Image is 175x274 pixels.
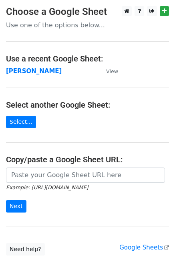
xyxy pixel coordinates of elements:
a: Google Sheets [119,244,169,251]
small: Example: [URL][DOMAIN_NAME] [6,184,88,190]
h4: Copy/paste a Google Sheet URL: [6,155,169,164]
h3: Choose a Google Sheet [6,6,169,18]
input: Paste your Google Sheet URL here [6,168,165,183]
h4: Select another Google Sheet: [6,100,169,110]
p: Use one of the options below... [6,21,169,29]
a: View [98,67,118,75]
small: View [106,68,118,74]
input: Next [6,200,26,213]
a: [PERSON_NAME] [6,67,62,75]
h4: Use a recent Google Sheet: [6,54,169,63]
a: Need help? [6,243,45,256]
a: Select... [6,116,36,128]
